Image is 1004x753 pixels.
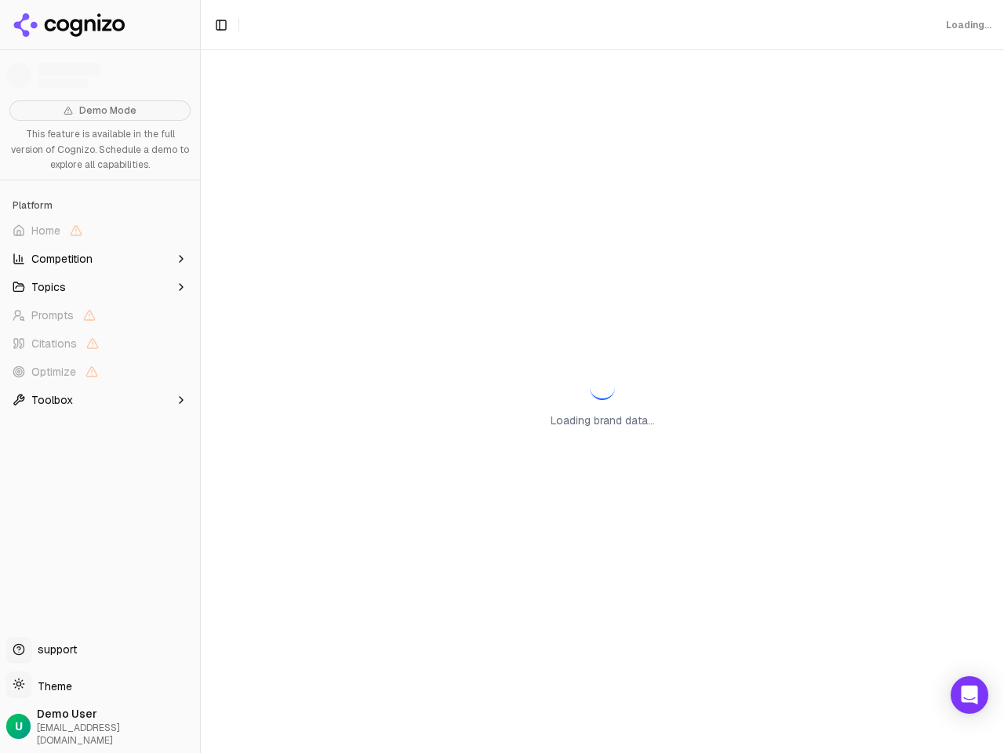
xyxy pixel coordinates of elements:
[31,251,93,267] span: Competition
[31,679,72,693] span: Theme
[31,364,76,380] span: Optimize
[37,722,194,747] span: [EMAIL_ADDRESS][DOMAIN_NAME]
[15,718,23,734] span: U
[31,392,73,408] span: Toolbox
[951,676,988,714] div: Open Intercom Messenger
[31,279,66,295] span: Topics
[79,104,136,117] span: Demo Mode
[31,642,77,657] span: support
[6,275,194,300] button: Topics
[6,387,194,413] button: Toolbox
[31,307,74,323] span: Prompts
[37,706,194,722] span: Demo User
[6,246,194,271] button: Competition
[31,223,60,238] span: Home
[9,127,191,173] p: This feature is available in the full version of Cognizo. Schedule a demo to explore all capabili...
[6,193,194,218] div: Platform
[551,413,655,428] p: Loading brand data...
[31,336,77,351] span: Citations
